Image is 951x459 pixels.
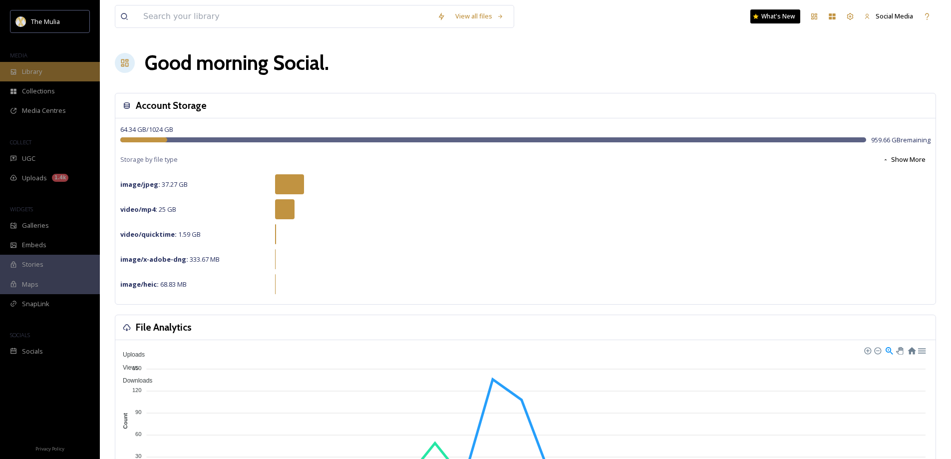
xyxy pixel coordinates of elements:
[120,280,187,289] span: 68.83 MB
[120,155,178,164] span: Storage by file type
[22,106,66,115] span: Media Centres
[907,346,916,354] div: Reset Zoom
[22,260,43,269] span: Stories
[135,431,141,437] tspan: 60
[22,173,47,183] span: Uploads
[120,205,157,214] strong: video/mp4 :
[115,377,152,384] span: Downloads
[22,86,55,96] span: Collections
[16,16,26,26] img: mulia_logo.png
[22,280,38,289] span: Maps
[120,125,173,134] span: 64.34 GB / 1024 GB
[864,347,871,354] div: Zoom In
[132,387,141,393] tspan: 120
[22,67,42,76] span: Library
[878,150,931,169] button: Show More
[120,230,201,239] span: 1.59 GB
[120,255,220,264] span: 333.67 MB
[145,48,329,78] h1: Good morning Social .
[136,98,207,113] h3: Account Storage
[120,230,177,239] strong: video/quicktime :
[450,6,509,26] a: View all files
[135,409,141,415] tspan: 90
[138,5,432,27] input: Search your library
[10,205,33,213] span: WIDGETS
[120,280,159,289] strong: image/heic :
[115,351,145,358] span: Uploads
[10,138,31,146] span: COLLECT
[896,347,902,353] div: Panning
[885,346,893,354] div: Selection Zoom
[22,154,35,163] span: UGC
[917,346,926,354] div: Menu
[876,11,913,20] span: Social Media
[22,240,46,250] span: Embeds
[35,442,64,454] a: Privacy Policy
[22,347,43,356] span: Socials
[10,51,27,59] span: MEDIA
[874,347,881,354] div: Zoom Out
[120,255,188,264] strong: image/x-adobe-dng :
[859,6,918,26] a: Social Media
[35,446,64,452] span: Privacy Policy
[132,365,141,371] tspan: 150
[120,180,160,189] strong: image/jpeg :
[120,205,176,214] span: 25 GB
[22,299,49,309] span: SnapLink
[871,135,931,145] span: 959.66 GB remaining
[22,221,49,230] span: Galleries
[122,413,128,429] text: Count
[135,453,141,459] tspan: 30
[120,180,188,189] span: 37.27 GB
[750,9,800,23] a: What's New
[31,17,60,26] span: The Mulia
[10,331,30,339] span: SOCIALS
[52,174,68,182] div: 1.4k
[136,320,192,335] h3: File Analytics
[115,364,139,371] span: Views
